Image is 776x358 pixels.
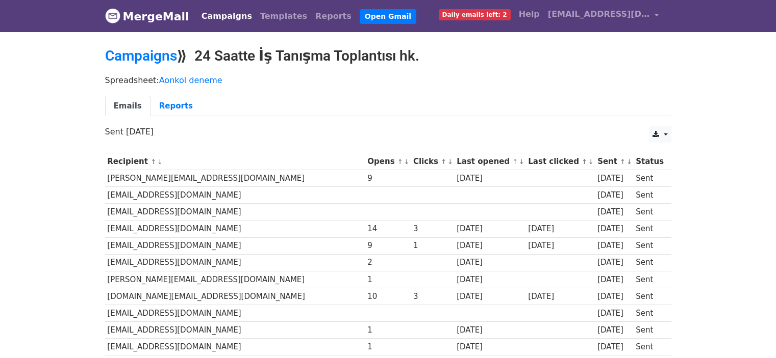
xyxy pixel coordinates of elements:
[105,75,671,86] p: Spreadsheet:
[588,158,594,166] a: ↓
[627,158,632,166] a: ↓
[435,4,515,24] a: Daily emails left: 2
[105,47,671,65] h2: ⟫ 24 Saatte İş Tanışma Toplantısı hk.
[404,158,410,166] a: ↓
[633,254,666,271] td: Sent
[597,206,631,218] div: [DATE]
[439,9,511,20] span: Daily emails left: 2
[633,153,666,170] th: Status
[620,158,625,166] a: ↑
[457,173,523,184] div: [DATE]
[595,153,633,170] th: Sent
[597,291,631,302] div: [DATE]
[457,274,523,286] div: [DATE]
[105,288,365,305] td: [DOMAIN_NAME][EMAIL_ADDRESS][DOMAIN_NAME]
[597,189,631,201] div: [DATE]
[633,204,666,221] td: Sent
[105,153,365,170] th: Recipient
[633,187,666,204] td: Sent
[457,223,523,235] div: [DATE]
[457,291,523,302] div: [DATE]
[597,173,631,184] div: [DATE]
[367,173,408,184] div: 9
[597,341,631,353] div: [DATE]
[367,341,408,353] div: 1
[597,257,631,268] div: [DATE]
[367,223,408,235] div: 14
[597,324,631,336] div: [DATE]
[256,6,311,26] a: Templates
[597,308,631,319] div: [DATE]
[397,158,403,166] a: ↑
[105,96,151,117] a: Emails
[512,158,518,166] a: ↑
[454,153,525,170] th: Last opened
[597,274,631,286] div: [DATE]
[105,339,365,355] td: [EMAIL_ADDRESS][DOMAIN_NAME]
[413,223,452,235] div: 3
[633,271,666,288] td: Sent
[311,6,356,26] a: Reports
[447,158,453,166] a: ↓
[105,187,365,204] td: [EMAIL_ADDRESS][DOMAIN_NAME]
[159,75,222,85] a: Aonkol deneme
[457,324,523,336] div: [DATE]
[105,322,365,339] td: [EMAIL_ADDRESS][DOMAIN_NAME]
[367,240,408,252] div: 9
[633,305,666,321] td: Sent
[367,274,408,286] div: 1
[367,291,408,302] div: 10
[544,4,663,28] a: [EMAIL_ADDRESS][DOMAIN_NAME]
[633,237,666,254] td: Sent
[633,221,666,237] td: Sent
[633,322,666,339] td: Sent
[157,158,163,166] a: ↓
[151,96,202,117] a: Reports
[548,8,650,20] span: [EMAIL_ADDRESS][DOMAIN_NAME]
[105,6,189,27] a: MergeMail
[457,257,523,268] div: [DATE]
[365,153,411,170] th: Opens
[515,4,544,24] a: Help
[105,170,365,187] td: [PERSON_NAME][EMAIL_ADDRESS][DOMAIN_NAME]
[105,126,671,137] p: Sent [DATE]
[105,271,365,288] td: [PERSON_NAME][EMAIL_ADDRESS][DOMAIN_NAME]
[526,153,595,170] th: Last clicked
[633,288,666,305] td: Sent
[105,237,365,254] td: [EMAIL_ADDRESS][DOMAIN_NAME]
[633,339,666,355] td: Sent
[457,240,523,252] div: [DATE]
[105,8,120,23] img: MergeMail logo
[411,153,454,170] th: Clicks
[151,158,156,166] a: ↑
[597,223,631,235] div: [DATE]
[105,254,365,271] td: [EMAIL_ADDRESS][DOMAIN_NAME]
[519,158,524,166] a: ↓
[105,221,365,237] td: [EMAIL_ADDRESS][DOMAIN_NAME]
[457,341,523,353] div: [DATE]
[360,9,416,24] a: Open Gmail
[582,158,587,166] a: ↑
[528,223,592,235] div: [DATE]
[367,257,408,268] div: 2
[441,158,446,166] a: ↑
[105,305,365,321] td: [EMAIL_ADDRESS][DOMAIN_NAME]
[197,6,256,26] a: Campaigns
[367,324,408,336] div: 1
[528,291,592,302] div: [DATE]
[528,240,592,252] div: [DATE]
[633,170,666,187] td: Sent
[105,204,365,221] td: [EMAIL_ADDRESS][DOMAIN_NAME]
[597,240,631,252] div: [DATE]
[413,291,452,302] div: 3
[105,47,177,64] a: Campaigns
[413,240,452,252] div: 1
